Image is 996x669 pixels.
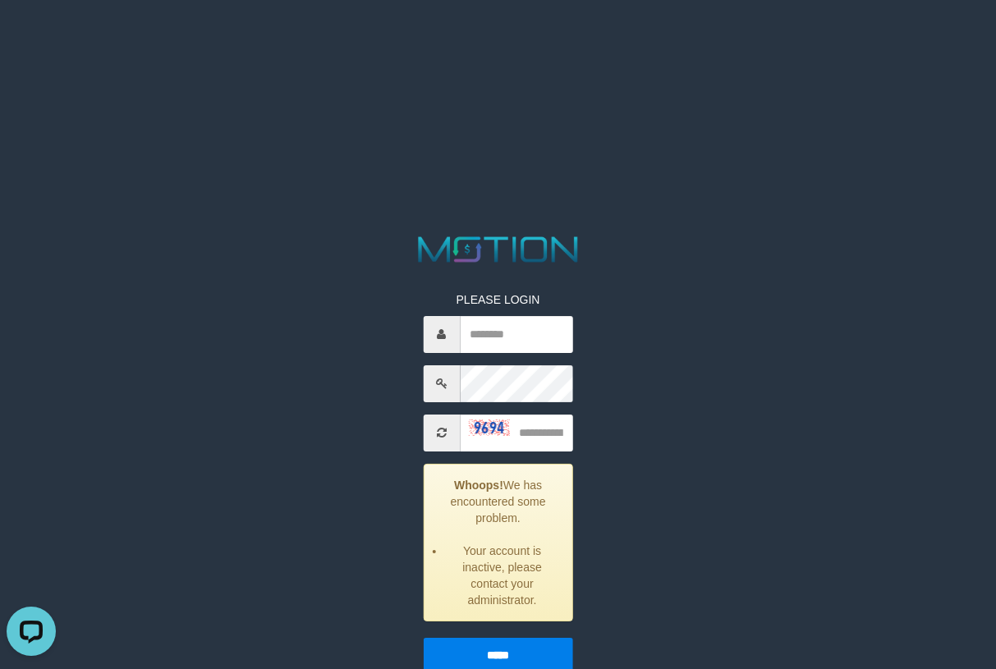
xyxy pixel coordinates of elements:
img: captcha [468,419,509,436]
li: Your account is inactive, please contact your administrator. [444,543,559,608]
strong: Whoops! [454,479,503,492]
div: We has encountered some problem. [423,464,572,621]
p: PLEASE LOGIN [423,291,572,308]
button: Open LiveChat chat widget [7,7,56,56]
img: MOTION_logo.png [411,232,585,267]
